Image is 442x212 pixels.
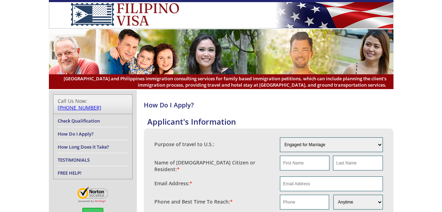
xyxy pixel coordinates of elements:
input: Email Address [280,176,383,191]
a: Check Qualification [58,118,100,124]
div: Call Us Now: [58,98,128,111]
h4: Applicant's Information [147,116,393,127]
input: Phone [280,195,329,210]
a: FREE HELP! [58,170,82,176]
h4: How Do I Apply? [144,101,393,109]
a: How Do I Apply? [58,131,94,137]
input: Last Name [333,156,383,170]
label: Purpose of travel to U.S.: [154,141,214,148]
input: First Name [280,156,329,170]
span: [GEOGRAPHIC_DATA] and Philippines immigration consulting services for family based immigration pe... [56,75,386,88]
a: TESTIMONIALS [58,157,90,163]
a: How Long Does it Take? [58,144,109,150]
label: Name of [DEMOGRAPHIC_DATA] Citizen or Resident: [154,159,273,173]
label: Email Address: [154,180,192,187]
label: Phone and Best Time To Reach: [154,198,233,205]
select: Phone and Best Reach Time are required. [333,195,383,210]
a: [PHONE_NUMBER] [58,104,101,111]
